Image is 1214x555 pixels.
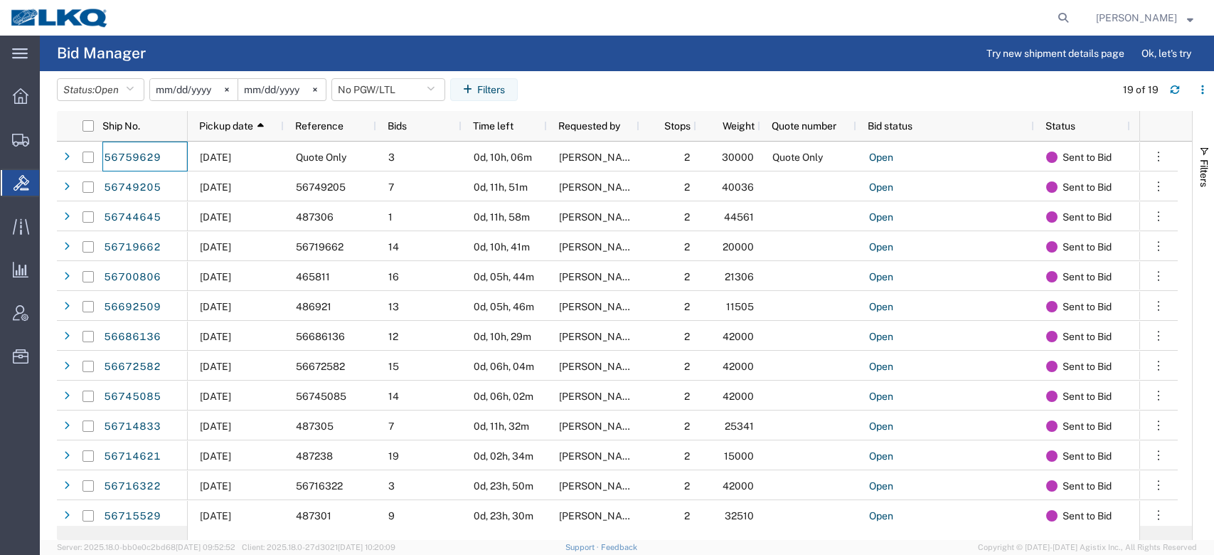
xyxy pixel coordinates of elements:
span: 2 [684,211,690,223]
h4: Bid Manager [57,36,146,71]
a: 56714833 [103,416,161,438]
span: 14 [388,241,399,253]
span: robert ward [559,391,640,402]
span: Bids [388,120,407,132]
button: Ok, let's try [1129,42,1203,65]
span: 09/11/2025 [200,391,231,402]
span: Time left [473,120,513,132]
span: 56719662 [296,241,344,253]
span: 09/10/2025 [200,181,231,193]
span: Sent to Bid [1063,172,1112,202]
a: Open [868,206,894,229]
span: Status [1045,120,1075,132]
span: 2 [684,391,690,402]
span: 42000 [723,480,754,492]
span: Copyright © [DATE]-[DATE] Agistix Inc., All Rights Reserved [978,541,1197,554]
span: Quote number [772,120,836,132]
span: 42000 [723,331,754,342]
span: Greg Pigott [559,480,640,492]
span: 0d, 10h, 06m [474,152,532,163]
span: BILL GUTIERRZ [559,510,640,522]
span: 2 [684,361,690,372]
span: Server: 2025.18.0-bb0e0c2bd68 [57,543,235,551]
span: Sent to Bid [1063,232,1112,262]
a: Open [868,505,894,528]
a: Open [868,296,894,319]
span: 0d, 11h, 32m [474,421,529,432]
span: 0d, 06h, 04m [474,361,534,372]
span: Try new shipment details page [986,46,1124,61]
span: Sent to Bid [1063,262,1112,292]
span: 56686136 [296,331,345,342]
span: 15000 [724,450,754,462]
a: Open [868,266,894,289]
span: Quote Only [296,152,346,163]
span: [DATE] 10:20:09 [338,543,395,551]
span: 0d, 10h, 29m [474,331,531,342]
span: Reference [295,120,344,132]
a: Open [868,386,894,408]
span: 7 [388,421,394,432]
a: 56745085 [103,386,161,408]
span: 0d, 23h, 50m [474,480,533,492]
span: Sent to Bid [1063,501,1112,531]
span: 2 [684,510,690,522]
span: 465811 [296,271,330,282]
span: Sent to Bid [1063,471,1112,501]
span: 2 [684,181,690,193]
span: Sent to Bid [1063,411,1112,441]
span: shamina Merchant [559,450,640,462]
span: 09/11/2025 [200,421,231,432]
span: 40036 [722,181,754,193]
span: 09/10/2025 [200,241,231,253]
input: Not set [238,79,326,100]
a: 56719662 [103,236,161,259]
span: 7 [388,181,394,193]
span: 0d, 05h, 46m [474,301,534,312]
span: 09/10/2025 [200,331,231,342]
span: 0d, 10h, 41m [474,241,530,253]
span: Ship No. [102,120,140,132]
a: 56686136 [103,326,161,349]
a: Open [868,176,894,199]
span: 1 [388,211,393,223]
a: 56744645 [103,206,161,229]
span: 09/10/2025 [200,301,231,312]
span: Client: 2025.18.0-27d3021 [242,543,395,551]
span: 2 [684,421,690,432]
span: 09/10/2025 [200,361,231,372]
img: logo [10,7,110,28]
span: 2 [684,480,690,492]
a: Open [868,475,894,498]
a: Open [868,445,894,468]
a: 56759629 [103,147,161,169]
span: Justin Venable [559,181,640,193]
span: Weight [708,120,755,132]
button: Status:Open [57,78,144,101]
span: 09/10/2025 [200,271,231,282]
span: Matt Harvey [1096,10,1177,26]
span: Sent to Bid [1063,292,1112,322]
span: Pickup date [199,120,253,132]
span: 44561 [724,211,754,223]
span: 2 [684,301,690,312]
span: BILL GUTIERREZ [559,271,640,282]
span: 3 [388,152,395,163]
span: 0d, 23h, 30m [474,510,533,522]
span: Alfredo Canales [559,331,640,342]
span: Stops [651,120,691,132]
span: 486921 [296,301,331,312]
span: 2 [684,241,690,253]
span: BILL GUTIERREZ [559,421,640,432]
div: 19 of 19 [1123,83,1159,97]
span: [DATE] 09:52:52 [176,543,235,551]
span: 15 [388,361,399,372]
span: 56672582 [296,361,345,372]
span: 487305 [296,421,334,432]
span: 487306 [296,211,334,223]
span: 487301 [296,510,331,522]
span: 14 [388,391,399,402]
span: Sent to Bid [1063,381,1112,411]
span: 42000 [723,361,754,372]
span: 2 [684,152,690,163]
